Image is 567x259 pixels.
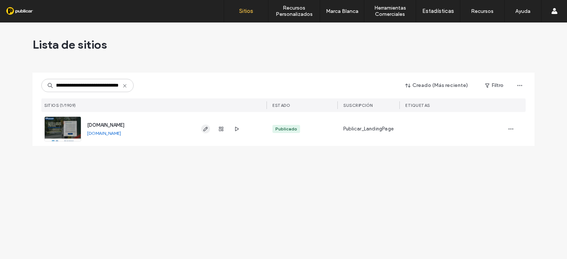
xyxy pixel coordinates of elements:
[326,8,358,14] label: Marca Blanca
[343,103,373,108] span: Suscripción
[32,37,107,52] span: Lista de sitios
[16,5,36,12] span: Ayuda
[343,125,394,133] span: Publicar_LandingPage
[239,8,253,14] label: Sitios
[87,130,121,136] a: [DOMAIN_NAME]
[471,8,494,14] label: Recursos
[364,5,416,17] label: Herramientas Comerciales
[272,103,290,108] span: ESTADO
[268,5,320,17] label: Recursos Personalizados
[399,80,475,91] button: Creado (Más reciente)
[405,103,430,108] span: ETIQUETAS
[422,8,454,14] label: Estadísticas
[275,126,297,132] div: Publicado
[87,122,124,128] a: [DOMAIN_NAME]
[44,103,76,108] span: SITIOS (1/1909)
[478,80,511,91] button: Filtro
[515,8,530,14] label: Ayuda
